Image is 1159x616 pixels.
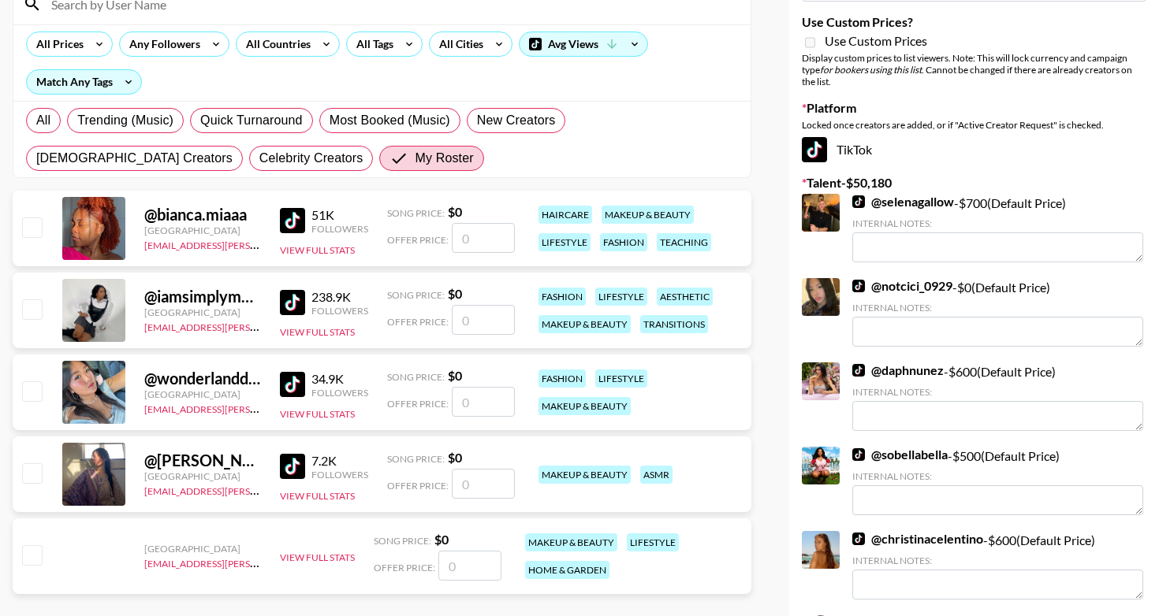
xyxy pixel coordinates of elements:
[852,447,948,462] a: @sobellabella
[144,543,261,555] div: [GEOGRAPHIC_DATA]
[452,305,515,335] input: 0
[144,482,378,497] a: [EMAIL_ADDRESS][PERSON_NAME][DOMAIN_NAME]
[852,386,1143,398] div: Internal Notes:
[36,149,233,168] span: [DEMOGRAPHIC_DATA] Creators
[434,532,449,547] strong: $ 0
[144,225,261,236] div: [GEOGRAPHIC_DATA]
[657,288,713,306] div: aesthetic
[311,223,368,235] div: Followers
[820,64,922,76] em: for bookers using this list
[802,52,1146,87] div: Display custom prices to list viewers. Note: This will lock currency and campaign type . Cannot b...
[237,32,314,56] div: All Countries
[802,14,1146,30] label: Use Custom Prices?
[387,453,445,465] span: Song Price:
[852,448,865,461] img: TikTok
[387,207,445,219] span: Song Price:
[539,466,631,484] div: makeup & beauty
[852,217,1143,229] div: Internal Notes:
[852,362,1143,431] div: - $ 600 (Default Price)
[452,469,515,499] input: 0
[27,70,141,94] div: Match Any Tags
[525,561,609,579] div: home & garden
[311,371,368,387] div: 34.9K
[280,454,305,479] img: TikTok
[452,387,515,417] input: 0
[525,533,617,551] div: makeup & beauty
[280,290,305,315] img: TikTok
[602,206,694,224] div: makeup & beauty
[438,551,501,581] input: 0
[280,208,305,233] img: TikTok
[539,206,592,224] div: haircare
[852,280,865,292] img: TikTok
[448,286,462,301] strong: $ 0
[627,533,679,551] div: lifestyle
[347,32,397,56] div: All Tags
[387,480,449,492] span: Offer Price:
[852,531,983,547] a: @christinacelentino
[852,364,865,377] img: TikTok
[311,387,368,399] div: Followers
[802,137,827,162] img: TikTok
[387,234,449,246] span: Offer Price:
[387,289,445,301] span: Song Price:
[387,316,449,328] span: Offer Price:
[280,326,355,338] button: View Full Stats
[36,111,50,130] span: All
[539,288,586,306] div: fashion
[640,315,708,333] div: transitions
[144,451,261,470] div: @ [PERSON_NAME]
[852,278,952,294] a: @notcici_0929
[852,194,954,210] a: @selenagallow
[852,470,1143,482] div: Internal Notes:
[415,149,473,168] span: My Roster
[852,447,1143,515] div: - $ 500 (Default Price)
[802,175,1146,191] label: Talent - $ 50,180
[657,233,711,251] div: teaching
[280,408,355,420] button: View Full Stats
[27,32,87,56] div: All Prices
[144,400,378,415] a: [EMAIL_ADDRESS][PERSON_NAME][DOMAIN_NAME]
[280,372,305,397] img: TikTok
[852,194,1143,262] div: - $ 700 (Default Price)
[852,533,865,545] img: TikTok
[852,531,1143,599] div: - $ 600 (Default Price)
[595,288,647,306] div: lifestyle
[802,137,1146,162] div: TikTok
[539,397,631,415] div: makeup & beauty
[374,562,435,573] span: Offer Price:
[144,236,378,251] a: [EMAIL_ADDRESS][PERSON_NAME][DOMAIN_NAME]
[600,233,647,251] div: fashion
[144,369,261,388] div: @ wonderlanddiaryy
[539,315,631,333] div: makeup & beauty
[852,362,944,378] a: @daphnunez
[144,470,261,482] div: [GEOGRAPHIC_DATA]
[640,466,673,484] div: asmr
[280,551,355,563] button: View Full Stats
[374,535,431,547] span: Song Price:
[311,453,368,469] div: 7.2K
[144,388,261,400] div: [GEOGRAPHIC_DATA]
[311,305,368,317] div: Followers
[852,278,1143,347] div: - $ 0 (Default Price)
[280,490,355,502] button: View Full Stats
[387,371,445,383] span: Song Price:
[144,306,261,318] div: [GEOGRAPHIC_DATA]
[311,469,368,481] div: Followers
[802,119,1146,131] div: Locked once creators are added, or if "Active Creator Request" is checked.
[387,398,449,410] span: Offer Price:
[430,32,486,56] div: All Cities
[330,111,450,130] span: Most Booked (Music)
[520,32,647,56] div: Avg Views
[802,100,1146,116] label: Platform
[539,369,586,388] div: fashion
[852,302,1143,314] div: Internal Notes:
[852,555,1143,566] div: Internal Notes:
[144,318,378,333] a: [EMAIL_ADDRESS][PERSON_NAME][DOMAIN_NAME]
[144,205,261,225] div: @ bianca.miaaa
[311,289,368,305] div: 238.9K
[200,111,303,130] span: Quick Turnaround
[477,111,556,130] span: New Creators
[144,555,378,570] a: [EMAIL_ADDRESS][PERSON_NAME][DOMAIN_NAME]
[448,368,462,383] strong: $ 0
